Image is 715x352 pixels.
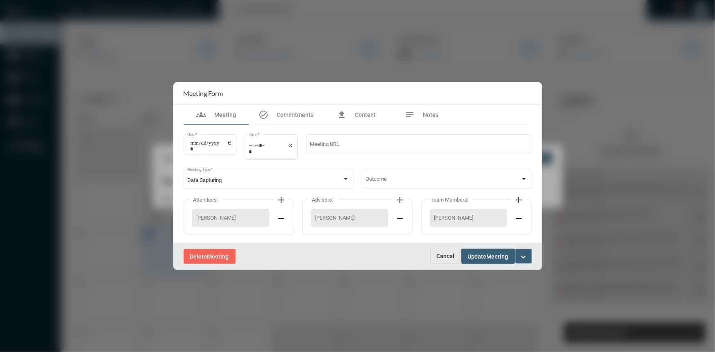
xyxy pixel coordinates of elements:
span: Meeting [207,253,229,260]
mat-icon: add [395,195,405,205]
span: [PERSON_NAME] [316,215,384,221]
label: Team Members: [427,197,473,203]
span: Update [468,253,487,260]
button: DeleteMeeting [184,249,236,264]
mat-icon: add [514,195,524,205]
span: Data Capturing [187,177,222,183]
span: Meeting [487,253,508,260]
span: [PERSON_NAME] [434,215,502,221]
mat-icon: remove [395,213,405,223]
span: Cancel [437,253,455,259]
mat-icon: expand_more [519,252,529,262]
mat-icon: remove [514,213,524,223]
mat-icon: task_alt [259,110,269,120]
label: Advisors: [308,197,338,203]
label: Attendees: [189,197,222,203]
span: Meeting [214,111,236,118]
mat-icon: file_upload [337,110,347,120]
span: Delete [190,253,207,260]
h2: Meeting Form [184,89,223,97]
mat-icon: remove [277,213,286,223]
button: Cancel [430,249,461,263]
mat-icon: groups [196,110,206,120]
mat-icon: add [277,195,286,205]
mat-icon: notes [405,110,415,120]
button: UpdateMeeting [461,249,515,264]
span: [PERSON_NAME] [197,215,265,221]
span: Commitments [277,111,314,118]
span: Notes [423,111,439,118]
span: Content [355,111,376,118]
